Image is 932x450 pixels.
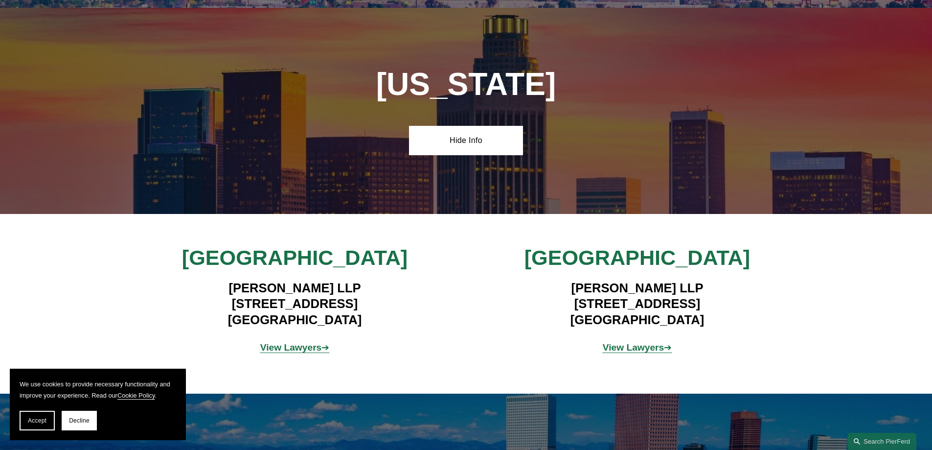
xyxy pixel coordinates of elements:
span: [GEOGRAPHIC_DATA] [182,246,408,269]
span: Decline [69,417,90,424]
h1: [US_STATE] [323,67,609,102]
p: We use cookies to provide necessary functionality and improve your experience. Read our . [20,379,176,401]
strong: View Lawyers [603,342,664,353]
a: Hide Info [409,126,523,155]
h4: [PERSON_NAME] LLP [STREET_ADDRESS] [GEOGRAPHIC_DATA] [495,280,780,328]
button: Accept [20,411,55,430]
a: Search this site [848,433,916,450]
a: View Lawyers➔ [260,342,330,353]
a: Cookie Policy [117,392,155,399]
span: ➔ [603,342,672,353]
h4: [PERSON_NAME] LLP [STREET_ADDRESS] [GEOGRAPHIC_DATA] [152,280,437,328]
section: Cookie banner [10,369,186,440]
span: [GEOGRAPHIC_DATA] [524,246,750,269]
strong: View Lawyers [260,342,322,353]
a: View Lawyers➔ [603,342,672,353]
button: Decline [62,411,97,430]
span: Accept [28,417,46,424]
span: ➔ [260,342,330,353]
